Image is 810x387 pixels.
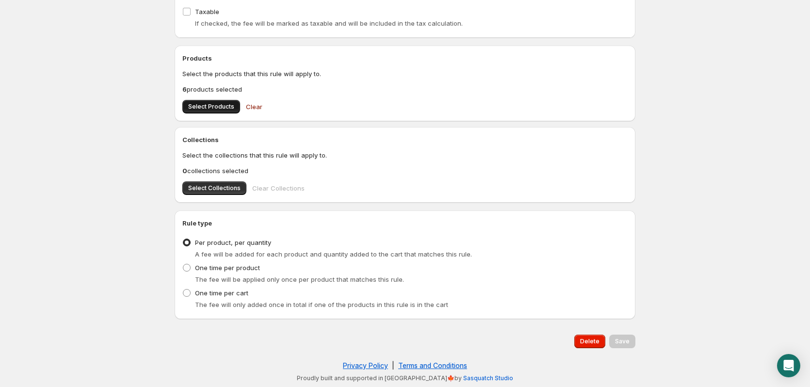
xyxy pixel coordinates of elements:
p: collections selected [182,166,628,176]
span: Delete [580,338,599,345]
span: One time per cart [195,289,248,297]
b: 6 [182,85,187,93]
button: Delete [574,335,605,348]
b: 0 [182,167,187,175]
button: Select Products [182,100,240,113]
span: One time per product [195,264,260,272]
button: Select Collections [182,181,246,195]
a: Sasquatch Studio [463,374,513,382]
span: The fee will be applied only once per product that matches this rule. [195,275,404,283]
span: If checked, the fee will be marked as taxable and will be included in the tax calculation. [195,19,463,27]
span: Select Collections [188,184,241,192]
span: Select Products [188,103,234,111]
span: The fee will only added once in total if one of the products in this rule is in the cart [195,301,448,308]
a: Privacy Policy [343,361,388,370]
a: Terms and Conditions [398,361,467,370]
span: | [392,361,394,370]
p: Proudly built and supported in [GEOGRAPHIC_DATA]🍁by [179,374,631,382]
button: Clear [240,97,268,116]
p: products selected [182,84,628,94]
span: Clear [246,102,262,112]
span: Taxable [195,8,219,16]
div: Open Intercom Messenger [777,354,800,377]
h2: Rule type [182,218,628,228]
span: A fee will be added for each product and quantity added to the cart that matches this rule. [195,250,472,258]
p: Select the collections that this rule will apply to. [182,150,628,160]
h2: Products [182,53,628,63]
h2: Collections [182,135,628,145]
span: Per product, per quantity [195,239,271,246]
p: Select the products that this rule will apply to. [182,69,628,79]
